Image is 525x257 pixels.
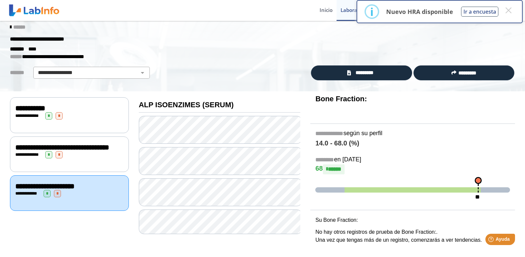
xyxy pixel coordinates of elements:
iframe: Help widget launcher [466,231,518,250]
div: i [370,6,374,18]
h5: según su perfil [315,130,510,137]
p: Su Bone Fraction: [315,216,510,224]
b: ALP ISOENZIMES (SERUM) [139,101,234,109]
button: Close this dialog [502,4,514,16]
p: No hay otros registros de prueba de Bone Fraction:. Una vez que tengas más de un registro, comenz... [315,228,510,244]
h5: en [DATE] [315,156,510,164]
h4: 68 [315,164,510,174]
button: Ir a encuesta [461,7,498,17]
b: Bone Fraction: [315,95,367,103]
h4: 14.0 - 68.0 (%) [315,139,510,147]
p: Nuevo HRA disponible [386,8,453,16]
